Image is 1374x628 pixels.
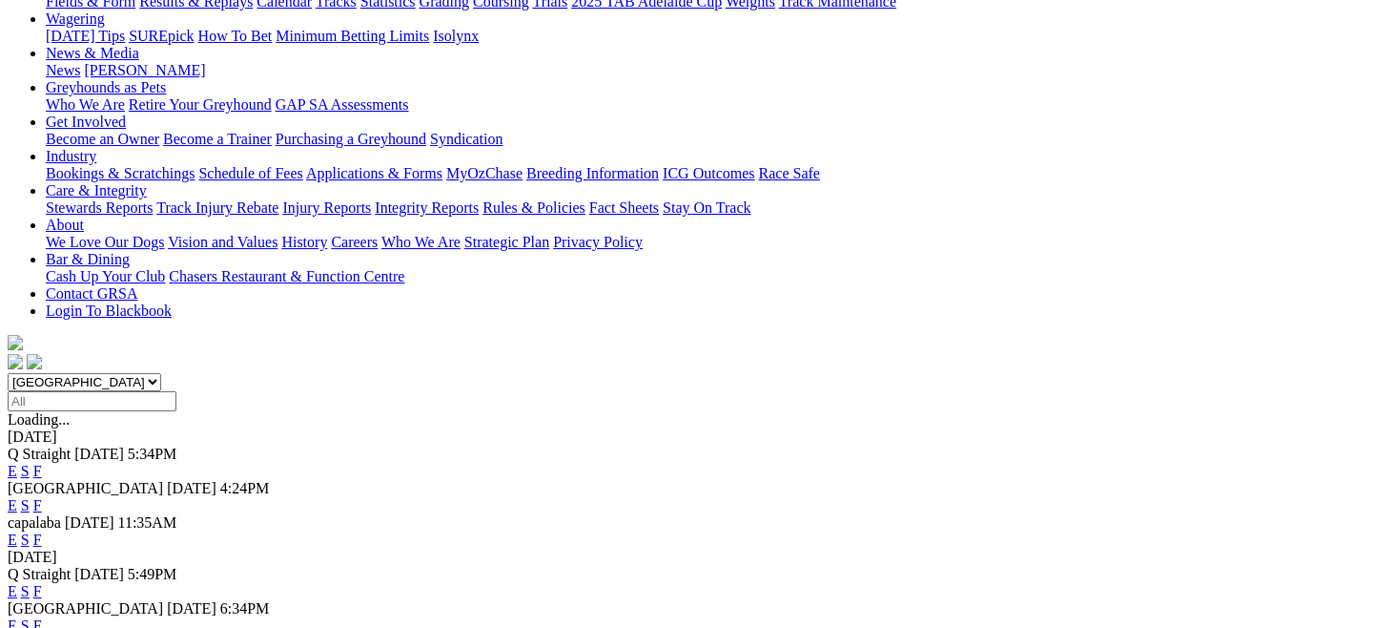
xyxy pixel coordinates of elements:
[167,600,216,617] span: [DATE]
[446,165,523,181] a: MyOzChase
[526,165,659,181] a: Breeding Information
[464,234,549,250] a: Strategic Plan
[46,28,1366,45] div: Wagering
[33,583,42,599] a: F
[84,62,205,78] a: [PERSON_NAME]
[8,549,1366,566] div: [DATE]
[8,429,1366,446] div: [DATE]
[46,131,1366,148] div: Get Involved
[198,28,273,44] a: How To Bet
[46,234,164,250] a: We Love Our Dogs
[74,566,124,582] span: [DATE]
[46,45,139,61] a: News & Media
[46,285,137,302] a: Contact GRSA
[74,446,124,462] span: [DATE]
[8,446,71,462] span: Q Straight
[33,532,42,548] a: F
[167,480,216,496] span: [DATE]
[169,268,404,284] a: Chasers Restaurant & Function Centre
[8,335,23,350] img: logo-grsa-white.png
[8,411,70,428] span: Loading...
[46,199,153,216] a: Stewards Reports
[430,131,502,147] a: Syndication
[21,497,30,513] a: S
[27,354,42,369] img: twitter.svg
[46,79,166,95] a: Greyhounds as Pets
[46,96,125,113] a: Who We Are
[8,566,71,582] span: Q Straight
[129,96,272,113] a: Retire Your Greyhound
[553,234,643,250] a: Privacy Policy
[276,131,426,147] a: Purchasing a Greyhound
[21,583,30,599] a: S
[306,165,442,181] a: Applications & Forms
[46,114,126,130] a: Get Involved
[282,199,371,216] a: Injury Reports
[65,514,114,531] span: [DATE]
[168,234,277,250] a: Vision and Values
[375,199,479,216] a: Integrity Reports
[220,480,270,496] span: 4:24PM
[663,165,754,181] a: ICG Outcomes
[128,566,177,582] span: 5:49PM
[331,234,378,250] a: Careers
[33,497,42,513] a: F
[46,28,125,44] a: [DATE] Tips
[482,199,585,216] a: Rules & Policies
[589,199,659,216] a: Fact Sheets
[46,148,96,164] a: Industry
[46,165,195,181] a: Bookings & Scratchings
[8,391,176,411] input: Select date
[33,463,42,479] a: F
[8,583,17,599] a: E
[46,62,80,78] a: News
[758,165,819,181] a: Race Safe
[163,131,272,147] a: Become a Trainer
[21,463,30,479] a: S
[46,62,1366,79] div: News & Media
[46,251,130,267] a: Bar & Dining
[46,217,84,233] a: About
[46,303,172,319] a: Login To Blackbook
[129,28,194,44] a: SUREpick
[46,199,1366,217] div: Care & Integrity
[46,96,1366,114] div: Greyhounds as Pets
[21,532,30,548] a: S
[46,131,159,147] a: Become an Owner
[46,165,1366,182] div: Industry
[8,514,61,531] span: capalaba
[46,234,1366,251] div: About
[220,600,270,617] span: 6:34PM
[8,480,163,496] span: [GEOGRAPHIC_DATA]
[46,182,147,199] a: Care & Integrity
[276,28,429,44] a: Minimum Betting Limits
[8,463,17,479] a: E
[156,199,278,216] a: Track Injury Rebate
[46,10,105,27] a: Wagering
[281,234,327,250] a: History
[46,268,1366,285] div: Bar & Dining
[8,600,163,617] span: [GEOGRAPHIC_DATA]
[276,96,409,113] a: GAP SA Assessments
[8,497,17,513] a: E
[118,514,177,531] span: 11:35AM
[46,268,165,284] a: Cash Up Your Club
[198,165,302,181] a: Schedule of Fees
[433,28,479,44] a: Isolynx
[8,354,23,369] img: facebook.svg
[128,446,177,462] span: 5:34PM
[663,199,750,216] a: Stay On Track
[381,234,461,250] a: Who We Are
[8,532,17,548] a: E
